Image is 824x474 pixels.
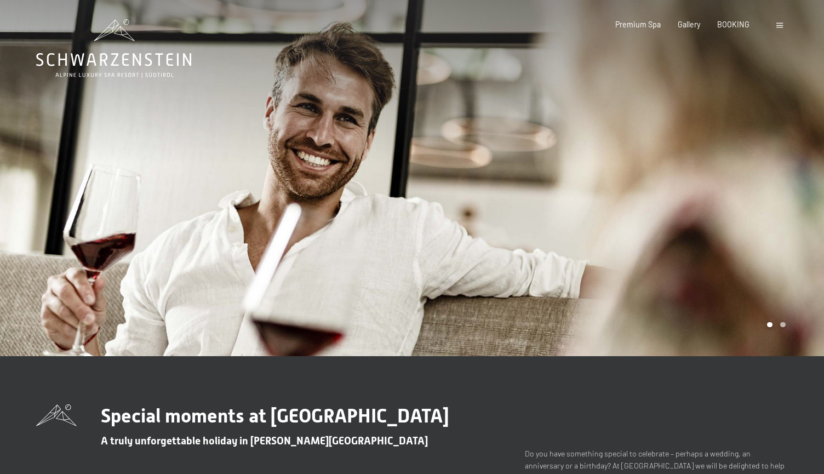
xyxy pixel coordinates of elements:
div: Carousel Page 1 (Current Slide) [767,322,772,328]
a: Premium Spa [615,20,661,29]
div: Carousel Page 2 [780,322,786,328]
div: Carousel Pagination [763,322,785,328]
a: Gallery [678,20,700,29]
span: Special moments at [GEOGRAPHIC_DATA] [101,404,449,427]
span: A truly unforgettable holiday in [PERSON_NAME][GEOGRAPHIC_DATA] [101,435,428,447]
a: BOOKING [717,20,749,29]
